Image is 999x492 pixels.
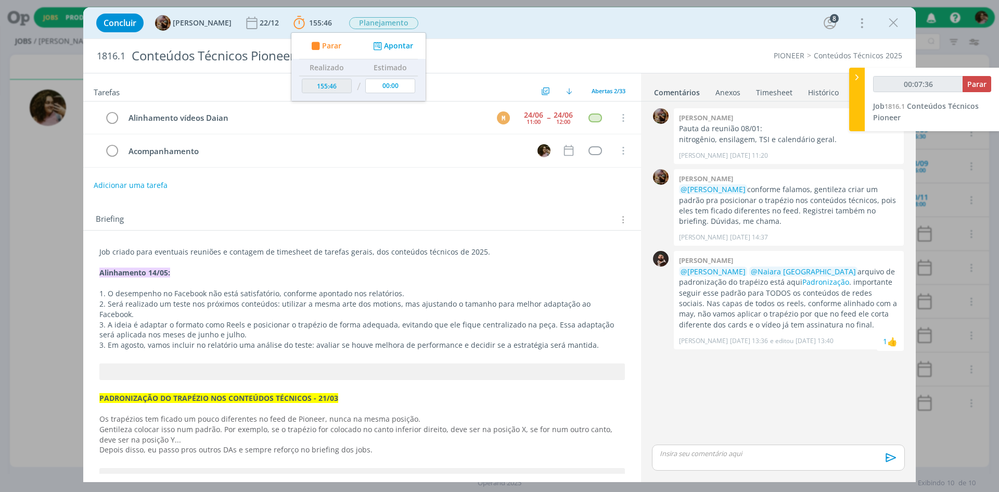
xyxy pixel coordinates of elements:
[94,85,120,97] span: Tarefas
[681,267,746,276] span: @[PERSON_NAME]
[354,76,363,97] td: /
[308,41,341,52] button: Parar
[104,19,136,27] span: Concluir
[873,101,979,122] span: Conteúdos Técnicos Pioneer
[730,233,768,242] span: [DATE] 14:37
[592,87,625,95] span: Abertas 2/33
[885,102,905,111] span: 1816.1
[99,424,614,445] span: Gentileza colocar isso num padrão. Por exemplo, se o trapézio for colocado no canto inferior dire...
[83,7,916,482] div: dialog
[679,233,728,242] p: [PERSON_NAME]
[291,15,335,31] button: 155:46
[99,288,625,299] p: 1. O desempenho no Facebook não está satisfatório, conforme apontado nos relatórios.
[536,143,552,158] button: N
[547,114,550,121] span: --
[173,19,232,27] span: [PERSON_NAME]
[770,336,793,346] span: e editou
[679,174,733,183] b: [PERSON_NAME]
[802,277,849,287] a: Padronização
[124,145,528,158] div: Acompanhamento
[730,336,768,346] span: [DATE] 13:36
[99,414,420,424] span: Os trapézios tem ficado um pouco diferentes no feed de Pioneer, nunca na mesma posição.
[883,336,887,347] div: 1
[730,151,768,160] span: [DATE] 11:20
[99,445,373,455] span: Depois disso, eu passo pros outros DAs e sempre reforço no briefing dos jobs.
[963,76,991,92] button: Parar
[774,51,804,60] a: PIONEER
[822,15,838,31] button: 8
[93,176,168,195] button: Adicionar uma tarefa
[537,144,550,157] img: N
[527,119,541,124] div: 11:00
[349,17,418,29] span: Planejamento
[715,87,740,98] div: Anexos
[291,32,426,102] ul: 155:46
[751,267,856,276] span: @Naiara [GEOGRAPHIC_DATA]
[260,19,281,27] div: 22/12
[309,18,332,28] span: 155:46
[524,111,543,119] div: 24/06
[679,336,728,346] p: [PERSON_NAME]
[679,151,728,160] p: [PERSON_NAME]
[96,213,124,226] span: Briefing
[554,111,573,119] div: 24/06
[99,247,625,257] p: Job criado para eventuais reuniões e contagem de timesheet de tarefas gerais, dos conteúdos técni...
[654,83,700,98] a: Comentários
[349,17,419,30] button: Planejamento
[967,79,987,89] span: Parar
[127,43,562,69] div: Conteúdos Técnicos Pioneer
[796,336,834,346] span: [DATE] 13:40
[653,108,669,124] img: A
[808,83,839,98] a: Histórico
[99,268,170,277] strong: Alinhamento 14/05:
[497,111,510,124] div: M
[653,251,669,267] img: D
[566,88,572,94] img: arrow-down.svg
[830,14,839,23] div: 8
[322,42,341,49] span: Parar
[363,59,418,76] th: Estimado
[679,134,899,145] p: nitrogênio, ensilagem, TSI e calendário geral.
[96,14,144,32] button: Concluir
[679,123,899,134] p: Pauta da reunião 08/01:
[99,320,625,340] p: 3. A ideia é adaptar o formato como Reels e posicionar o trapézio de forma adequada, evitando que...
[155,15,232,31] button: A[PERSON_NAME]
[556,119,570,124] div: 12:00
[97,51,125,62] span: 1816.1
[370,41,414,52] button: Apontar
[653,169,669,185] img: A
[679,267,899,331] p: arquivo de padronização do trapéizo está aqui . importante seguir esse padrão para TODOS os conte...
[755,83,793,98] a: Timesheet
[99,340,625,350] p: 3. Em agosto, vamos incluir no relatório uma análise do teste: avaliar se houve melhora de perfor...
[679,184,899,227] p: conforme falamos, gentileza criar um padrão pra posicionar o trapézio nos conteúdos técnicos, poi...
[681,184,746,194] span: @[PERSON_NAME]
[887,335,898,348] div: Naiara Brasil
[679,256,733,265] b: [PERSON_NAME]
[679,113,733,122] b: [PERSON_NAME]
[124,111,487,124] div: Alinhamento vídeos Daian
[873,101,979,122] a: Job1816.1Conteúdos Técnicos Pioneer
[99,299,625,320] p: 2. Será realizado um teste nos próximos conteúdos: utilizar a mesma arte dos motions, mas ajustan...
[495,110,511,125] button: M
[155,15,171,31] img: A
[99,393,338,403] strong: PADRONIZAÇÃO DO TRAPÉZIO NOS CONTEÚDOS TÉCNICOS - 21/03
[299,59,354,76] th: Realizado
[814,51,902,60] a: Conteúdos Técnicos 2025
